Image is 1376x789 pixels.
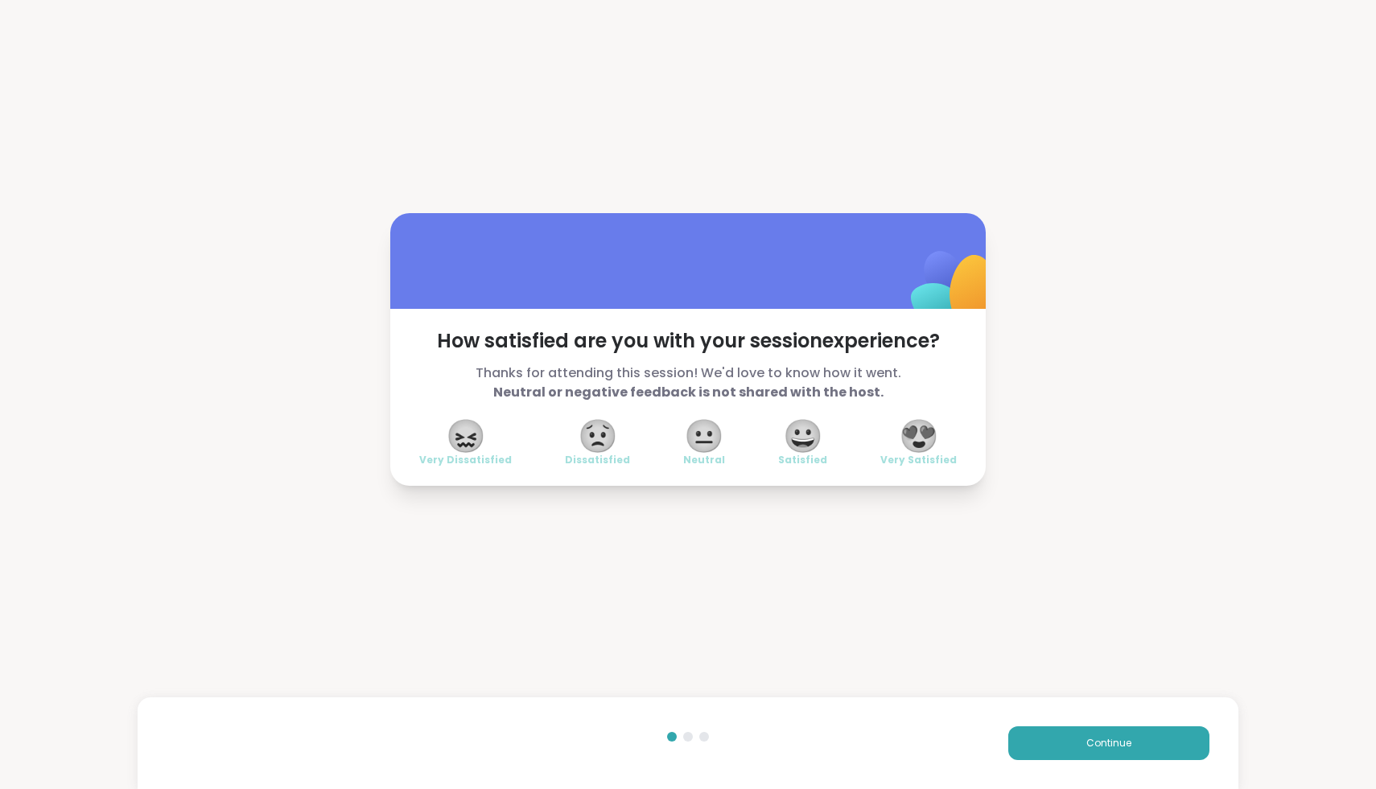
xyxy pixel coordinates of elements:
[446,421,486,450] span: 😖
[419,454,512,466] span: Very Dissatisfied
[880,454,957,466] span: Very Satisfied
[578,421,618,450] span: 😟
[493,383,884,401] b: Neutral or negative feedback is not shared with the host.
[873,209,1033,369] img: ShareWell Logomark
[684,421,724,450] span: 😐
[419,364,957,402] span: Thanks for attending this session! We'd love to know how it went.
[778,454,827,466] span: Satisfied
[565,454,630,466] span: Dissatisfied
[783,421,823,450] span: 😀
[683,454,725,466] span: Neutral
[419,328,957,354] span: How satisfied are you with your session experience?
[1008,726,1209,760] button: Continue
[899,421,939,450] span: 😍
[1086,736,1131,750] span: Continue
